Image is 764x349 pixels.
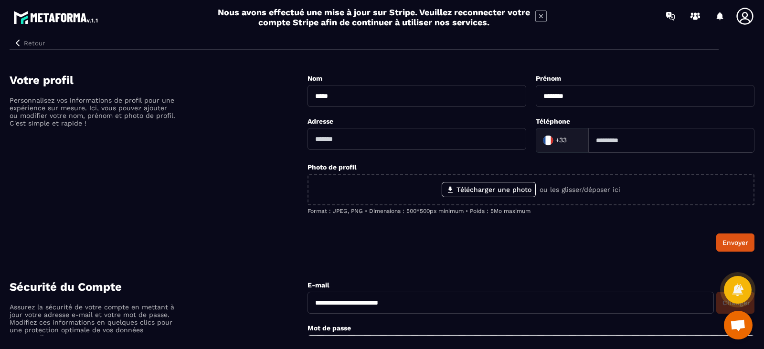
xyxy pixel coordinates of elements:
div: Search for option [536,128,588,153]
p: Personnalisez vos informations de profil pour une expérience sur mesure. Ici, vous pouvez ajouter... [10,96,177,127]
label: Télécharger une photo [442,182,536,197]
label: E-mail [308,281,329,289]
h2: Nous avons effectué une mise à jour sur Stripe. Veuillez reconnecter votre compte Stripe afin de ... [217,7,531,27]
label: Photo de profil [308,163,357,171]
button: Retour [10,37,49,49]
h4: Votre profil [10,74,308,87]
input: Search for option [569,133,578,148]
span: +33 [555,136,567,145]
button: Envoyer [716,233,754,252]
label: Nom [308,74,322,82]
p: ou les glisser/déposer ici [540,186,620,193]
label: Téléphone [536,117,570,125]
label: Prénom [536,74,561,82]
img: Country Flag [539,131,558,150]
label: Mot de passe [308,324,351,332]
h4: Sécurité du Compte [10,280,308,294]
img: logo [13,9,99,26]
p: Assurez la sécurité de votre compte en mettant à jour votre adresse e-mail et votre mot de passe.... [10,303,177,341]
a: Ouvrir le chat [724,311,753,339]
label: Adresse [308,117,333,125]
p: Format : JPEG, PNG • Dimensions : 500*500px minimum • Poids : 5Mo maximum [308,208,754,214]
